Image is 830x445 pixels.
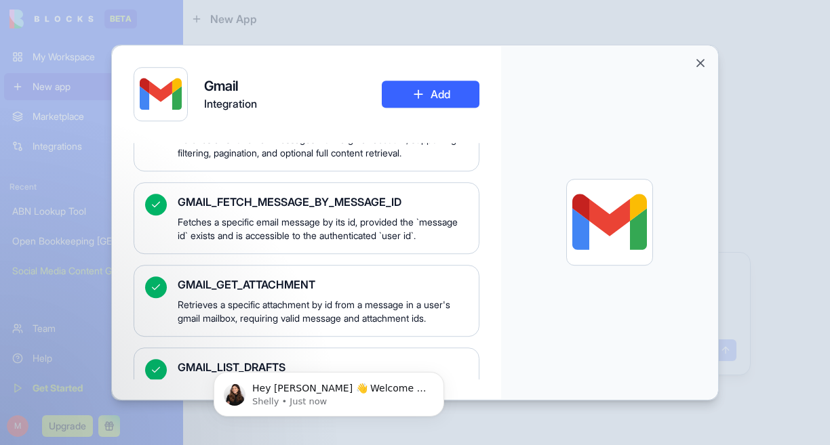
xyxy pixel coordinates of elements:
button: Add [382,81,479,108]
span: Fetches a specific email message by its id, provided the `message id` exists and is accessible to... [178,215,468,242]
span: GMAIL_GET_ATTACHMENT [178,276,468,293]
span: GMAIL_LIST_DRAFTS [178,359,468,375]
h4: Gmail [204,77,257,96]
span: Integration [204,96,257,112]
span: Retrieves a specific attachment by id from a message in a user's gmail mailbox, requiring valid m... [178,298,468,325]
iframe: Intercom notifications message [193,343,465,438]
span: GMAIL_FETCH_MESSAGE_BY_MESSAGE_ID [178,194,468,210]
span: Fetches a list of email messages from a gmail account, supporting filtering, pagination, and opti... [178,133,468,160]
